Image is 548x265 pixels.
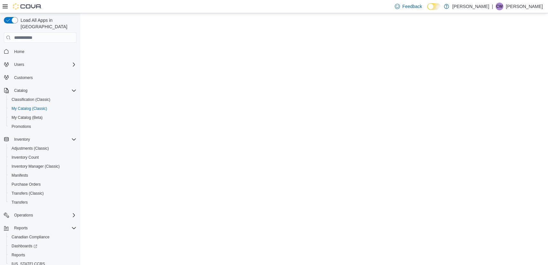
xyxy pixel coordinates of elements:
span: Reports [9,251,76,259]
span: Promotions [12,124,31,129]
span: Transfers (Classic) [9,190,76,197]
button: Promotions [6,122,79,131]
button: Transfers (Classic) [6,189,79,198]
span: Classification (Classic) [9,96,76,103]
a: Canadian Compliance [9,233,52,241]
a: Inventory Manager (Classic) [9,163,62,170]
button: Operations [12,211,36,219]
button: Transfers [6,198,79,207]
button: Home [1,47,79,56]
span: My Catalog (Classic) [12,106,47,111]
input: Dark Mode [427,3,441,10]
span: CW [496,3,503,10]
button: Users [12,61,27,68]
span: Transfers (Classic) [12,191,44,196]
span: Reports [12,252,25,258]
span: Canadian Compliance [9,233,76,241]
span: Operations [14,213,33,218]
button: Users [1,60,79,69]
a: Reports [9,251,28,259]
a: Dashboards [6,242,79,251]
a: Classification (Classic) [9,96,53,103]
span: Inventory Count [12,155,39,160]
button: Adjustments (Classic) [6,144,79,153]
span: Adjustments (Classic) [12,146,49,151]
span: Operations [12,211,76,219]
button: Canadian Compliance [6,233,79,242]
a: Transfers [9,199,30,206]
button: Inventory Count [6,153,79,162]
button: Catalog [1,86,79,95]
button: Inventory Manager (Classic) [6,162,79,171]
a: Home [12,48,27,56]
a: Promotions [9,123,34,130]
button: Catalog [12,87,30,94]
span: Users [14,62,24,67]
span: Dashboards [12,243,37,249]
button: My Catalog (Classic) [6,104,79,113]
span: Inventory [12,136,76,143]
a: My Catalog (Beta) [9,114,45,121]
span: Adjustments (Classic) [9,145,76,152]
span: Catalog [12,87,76,94]
span: Canadian Compliance [12,234,49,240]
p: | [492,3,493,10]
span: Purchase Orders [9,181,76,188]
a: Purchase Orders [9,181,43,188]
span: My Catalog (Classic) [9,105,76,112]
span: Promotions [9,123,76,130]
span: Reports [12,224,76,232]
button: Operations [1,211,79,220]
span: Customers [14,75,33,80]
span: Catalog [14,88,27,93]
button: Inventory [1,135,79,144]
button: My Catalog (Beta) [6,113,79,122]
img: Cova [13,3,42,10]
a: Dashboards [9,242,40,250]
a: Transfers (Classic) [9,190,46,197]
span: Home [14,49,24,54]
span: Reports [14,225,28,231]
p: [PERSON_NAME] [506,3,543,10]
span: Dashboards [9,242,76,250]
span: Classification (Classic) [12,97,50,102]
a: Customers [12,74,35,82]
button: Purchase Orders [6,180,79,189]
a: My Catalog (Classic) [9,105,50,112]
span: Inventory Count [9,154,76,161]
span: Transfers [9,199,76,206]
button: Reports [12,224,30,232]
span: Customers [12,74,76,82]
span: Manifests [12,173,28,178]
button: Customers [1,73,79,82]
button: Reports [1,224,79,233]
a: Adjustments (Classic) [9,145,51,152]
span: My Catalog (Beta) [12,115,43,120]
span: Purchase Orders [12,182,41,187]
span: Load All Apps in [GEOGRAPHIC_DATA] [18,17,76,30]
button: Inventory [12,136,32,143]
span: Inventory Manager (Classic) [12,164,60,169]
span: Feedback [402,3,422,10]
span: Manifests [9,172,76,179]
span: My Catalog (Beta) [9,114,76,121]
a: Inventory Count [9,154,41,161]
button: Classification (Classic) [6,95,79,104]
div: Carmen Woytas [496,3,503,10]
span: Inventory Manager (Classic) [9,163,76,170]
span: Home [12,47,76,55]
span: Inventory [14,137,30,142]
a: Manifests [9,172,31,179]
span: Users [12,61,76,68]
span: Transfers [12,200,28,205]
button: Reports [6,251,79,260]
button: Manifests [6,171,79,180]
p: [PERSON_NAME] [452,3,489,10]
